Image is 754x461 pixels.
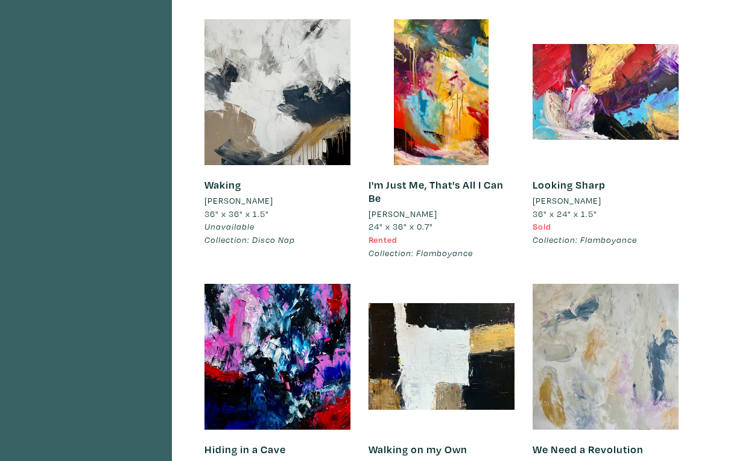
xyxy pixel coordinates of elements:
[533,208,597,219] span: 36" x 24" x 1.5"
[369,442,467,456] a: Walking on my Own
[204,208,269,219] span: 36" x 36" x 1.5"
[533,442,644,456] a: We Need a Revolution
[204,442,286,456] a: Hiding in a Cave
[204,178,241,192] a: Waking
[533,194,679,207] a: [PERSON_NAME]
[369,247,473,259] em: Collection: Flamboyance
[204,194,273,207] li: [PERSON_NAME]
[369,178,504,205] a: I'm Just Me, That's All I Can Be
[533,178,606,192] a: Looking Sharp
[204,234,295,245] em: Collection: Disco Nap
[533,234,637,245] em: Collection: Flamboyance
[533,221,551,232] span: Sold
[533,194,601,207] li: [PERSON_NAME]
[369,221,433,232] span: 24" x 36" x 0.7"
[204,221,255,232] span: Unavailable
[369,234,398,245] span: Rented
[204,194,350,207] a: [PERSON_NAME]
[369,207,437,221] li: [PERSON_NAME]
[369,207,515,221] a: [PERSON_NAME]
